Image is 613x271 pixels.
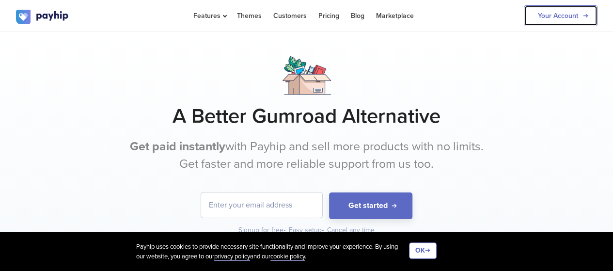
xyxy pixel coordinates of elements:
b: Get paid instantly [130,139,225,154]
div: Cancel any time [327,225,375,235]
a: Your Account [524,5,597,26]
p: with Payhip and sell more products with no limits. Get faster and more reliable support from us too. [125,138,488,173]
button: OK [409,242,437,259]
div: Easy setup [289,225,325,235]
span: • [283,226,286,234]
input: Enter your email address [201,192,322,218]
span: Features [193,12,225,20]
h1: A Better Gumroad Alternative [16,104,597,128]
span: • [322,226,324,234]
img: logo.svg [16,10,69,24]
div: Signup for free [238,225,287,235]
a: privacy policy [214,253,250,261]
div: Payhip uses cookies to provide necessary site functionality and improve your experience. By using... [136,242,409,261]
a: cookie policy [270,253,305,261]
button: Get started [329,192,412,219]
img: box.png [283,56,331,95]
